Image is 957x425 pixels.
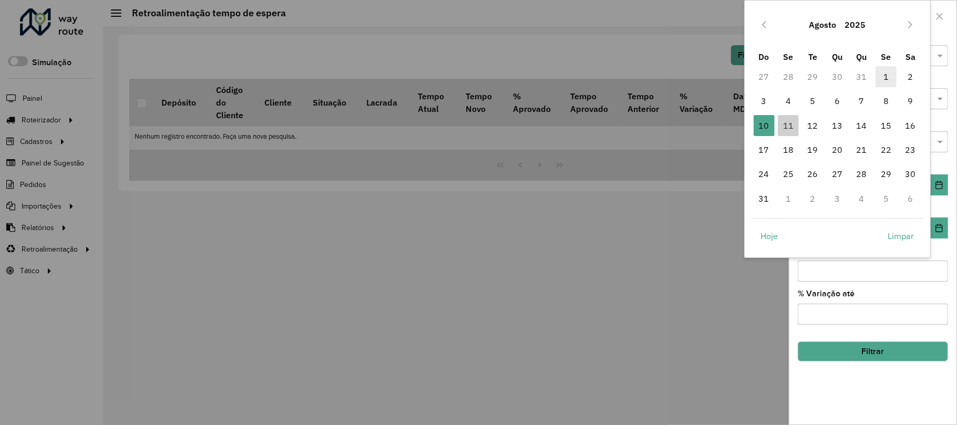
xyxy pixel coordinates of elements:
[752,138,776,162] td: 17
[754,188,775,209] span: 31
[902,16,919,33] button: Next Month
[840,12,870,37] button: Choose Year
[752,113,776,138] td: 10
[800,186,825,211] td: 2
[900,66,921,87] span: 2
[778,139,799,160] span: 18
[802,115,824,136] span: 12
[752,89,776,113] td: 3
[800,138,825,162] td: 19
[827,163,848,184] span: 27
[752,225,787,246] button: Hoje
[802,90,824,111] span: 5
[752,186,776,211] td: 31
[931,174,948,195] button: Choose Date
[900,90,921,111] span: 9
[754,139,775,160] span: 17
[808,51,817,62] span: Te
[849,186,874,211] td: 4
[849,89,874,113] td: 7
[874,89,899,113] td: 8
[898,138,923,162] td: 23
[905,51,915,62] span: Sa
[776,89,801,113] td: 4
[776,138,801,162] td: 18
[900,139,921,160] span: 23
[802,163,824,184] span: 26
[752,162,776,186] td: 24
[898,186,923,211] td: 6
[849,162,874,186] td: 28
[825,186,850,211] td: 3
[851,115,872,136] span: 14
[849,65,874,89] td: 31
[876,139,897,160] span: 22
[874,65,899,89] td: 1
[825,162,850,186] td: 27
[876,163,897,184] span: 29
[756,16,773,33] button: Previous Month
[898,65,923,89] td: 2
[851,163,872,184] span: 28
[754,163,775,184] span: 24
[778,115,799,136] span: 11
[876,115,897,136] span: 15
[876,66,897,87] span: 1
[776,162,801,186] td: 25
[802,139,824,160] span: 19
[888,230,914,242] span: Limpar
[874,113,899,138] td: 15
[851,90,872,111] span: 7
[851,139,872,160] span: 21
[760,230,778,242] span: Hoje
[832,51,842,62] span: Qu
[876,90,897,111] span: 8
[881,51,891,62] span: Se
[900,163,921,184] span: 30
[827,90,848,111] span: 6
[759,51,769,62] span: Do
[776,113,801,138] td: 11
[827,115,848,136] span: 13
[752,65,776,89] td: 27
[825,89,850,113] td: 6
[778,163,799,184] span: 25
[800,65,825,89] td: 29
[931,217,948,239] button: Choose Date
[798,341,948,361] button: Filtrar
[898,89,923,113] td: 9
[825,65,850,89] td: 30
[798,287,855,300] label: % Variação até
[849,113,874,138] td: 14
[776,186,801,211] td: 1
[805,12,840,37] button: Choose Month
[900,115,921,136] span: 16
[874,186,899,211] td: 5
[874,138,899,162] td: 22
[874,162,899,186] td: 29
[800,89,825,113] td: 5
[827,139,848,160] span: 20
[898,113,923,138] td: 16
[825,138,850,162] td: 20
[776,65,801,89] td: 28
[898,162,923,186] td: 30
[778,90,799,111] span: 4
[879,225,923,246] button: Limpar
[800,113,825,138] td: 12
[754,90,775,111] span: 3
[800,162,825,186] td: 26
[825,113,850,138] td: 13
[754,115,775,136] span: 10
[849,138,874,162] td: 21
[784,51,794,62] span: Se
[857,51,867,62] span: Qu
